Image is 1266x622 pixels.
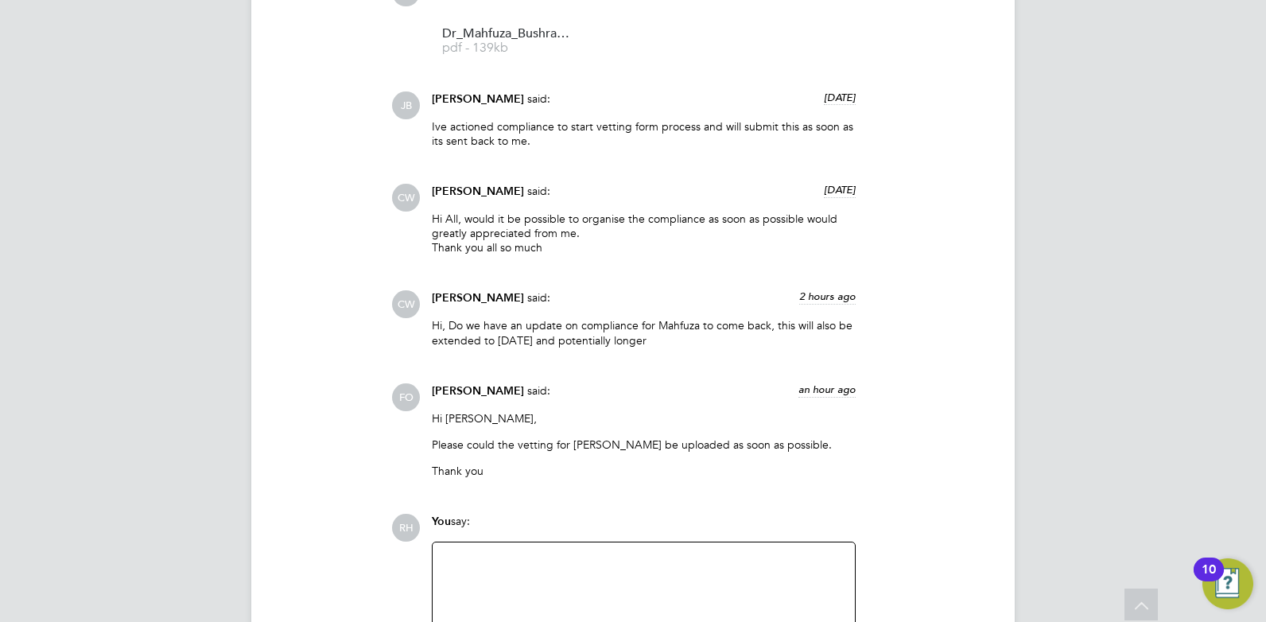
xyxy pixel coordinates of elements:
div: say: [432,514,856,542]
span: said: [527,383,550,398]
span: RH [392,514,420,542]
span: pdf - 139kb [442,42,569,54]
span: 2 hours ago [799,290,856,303]
span: [DATE] [824,91,856,104]
p: Hi [PERSON_NAME], [432,411,856,426]
button: Open Resource Center, 10 new notifications [1202,558,1253,609]
span: an hour ago [798,383,856,396]
span: said: [527,290,550,305]
p: Ive actioned compliance to start vetting form process and will submit this as soon as its sent ba... [432,119,856,148]
span: You [432,515,451,528]
p: Please could the vetting for [PERSON_NAME] be uploaded as soon as possible. [432,437,856,452]
span: [DATE] [824,183,856,196]
span: [PERSON_NAME] [432,185,524,198]
span: said: [527,184,550,198]
p: Hi All, would it be possible to organise the compliance as soon as possible would greatly appreci... [432,212,856,255]
p: Hi, Do we have an update on compliance for Mahfuza to come back, this will also be extended to [D... [432,318,856,347]
span: FO [392,383,420,411]
span: said: [527,91,550,106]
span: [PERSON_NAME] [432,92,524,106]
span: [PERSON_NAME] [432,384,524,398]
span: CW [392,290,420,318]
span: [PERSON_NAME] [432,291,524,305]
span: CW [392,184,420,212]
span: JB [392,91,420,119]
div: 10 [1202,570,1216,590]
span: Dr_Mahfuza_Bushra_CV [442,28,569,40]
a: Dr_Mahfuza_Bushra_CV pdf - 139kb [442,28,569,54]
p: Thank you [432,464,856,478]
